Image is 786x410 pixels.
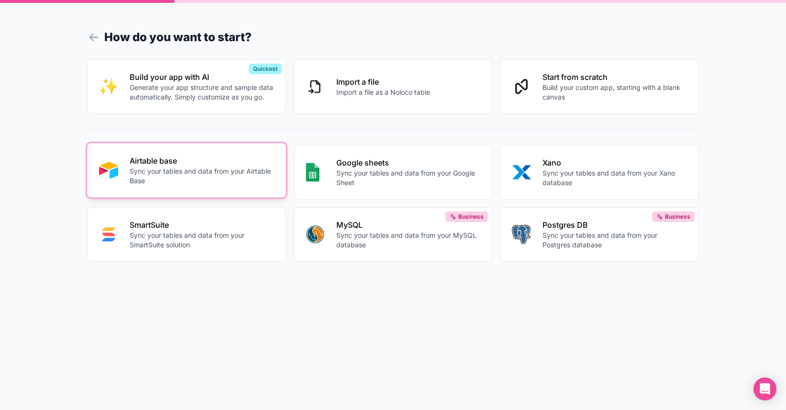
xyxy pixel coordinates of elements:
img: MYSQL [306,225,325,244]
p: Postgres DB [542,219,687,231]
button: MYSQLMySQLSync your tables and data from your MySQL databaseBusiness [294,207,493,262]
p: MySQL [336,219,481,231]
img: AIRTABLE [99,161,118,180]
p: Sync your tables and data from your Google Sheet [336,168,481,188]
button: AIRTABLEAirtable baseSync your tables and data from your Airtable Base [87,143,286,198]
span: Business [458,213,484,221]
img: GOOGLE_SHEETS [306,163,320,182]
button: Start from scratchBuild your custom app, starting with a blank canvas [500,59,699,114]
p: SmartSuite [130,219,274,231]
p: Start from scratch [542,71,687,83]
p: Build your custom app, starting with a blank canvas [542,83,687,102]
img: POSTGRES [512,225,531,244]
button: SMART_SUITESmartSuiteSync your tables and data from your SmartSuite solution [87,207,286,262]
button: GOOGLE_SHEETSGoogle sheetsSync your tables and data from your Google Sheet [294,145,493,199]
button: INTERNAL_WITH_AIBuild your app with AIGenerate your app structure and sample data automatically. ... [87,59,286,114]
p: Sync your tables and data from your SmartSuite solution [130,231,274,250]
button: POSTGRESPostgres DBSync your tables and data from your Postgres databaseBusiness [500,207,699,262]
h1: How do you want to start? [87,29,699,46]
p: Sync your tables and data from your Postgres database [542,231,687,250]
p: Xano [542,157,687,168]
p: Sync your tables and data from your Xano database [542,168,687,188]
img: XANO [512,163,531,182]
p: Build your app with AI [130,71,274,83]
span: Business [665,213,690,221]
p: Sync your tables and data from your MySQL database [336,231,481,250]
p: Generate your app structure and sample data automatically. Simply customize as you go. [130,83,274,102]
p: Import a file [336,76,430,88]
div: Quickest [249,64,282,74]
button: XANOXanoSync your tables and data from your Xano database [500,145,699,199]
p: Import a file as a Noloco table [336,88,430,97]
p: Sync your tables and data from your Airtable Base [130,166,274,186]
p: Google sheets [336,157,481,168]
button: Import a fileImport a file as a Noloco table [294,59,493,114]
img: SMART_SUITE [99,225,118,244]
div: Open Intercom Messenger [753,377,776,400]
p: Airtable base [130,155,274,166]
img: INTERNAL_WITH_AI [99,77,118,96]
